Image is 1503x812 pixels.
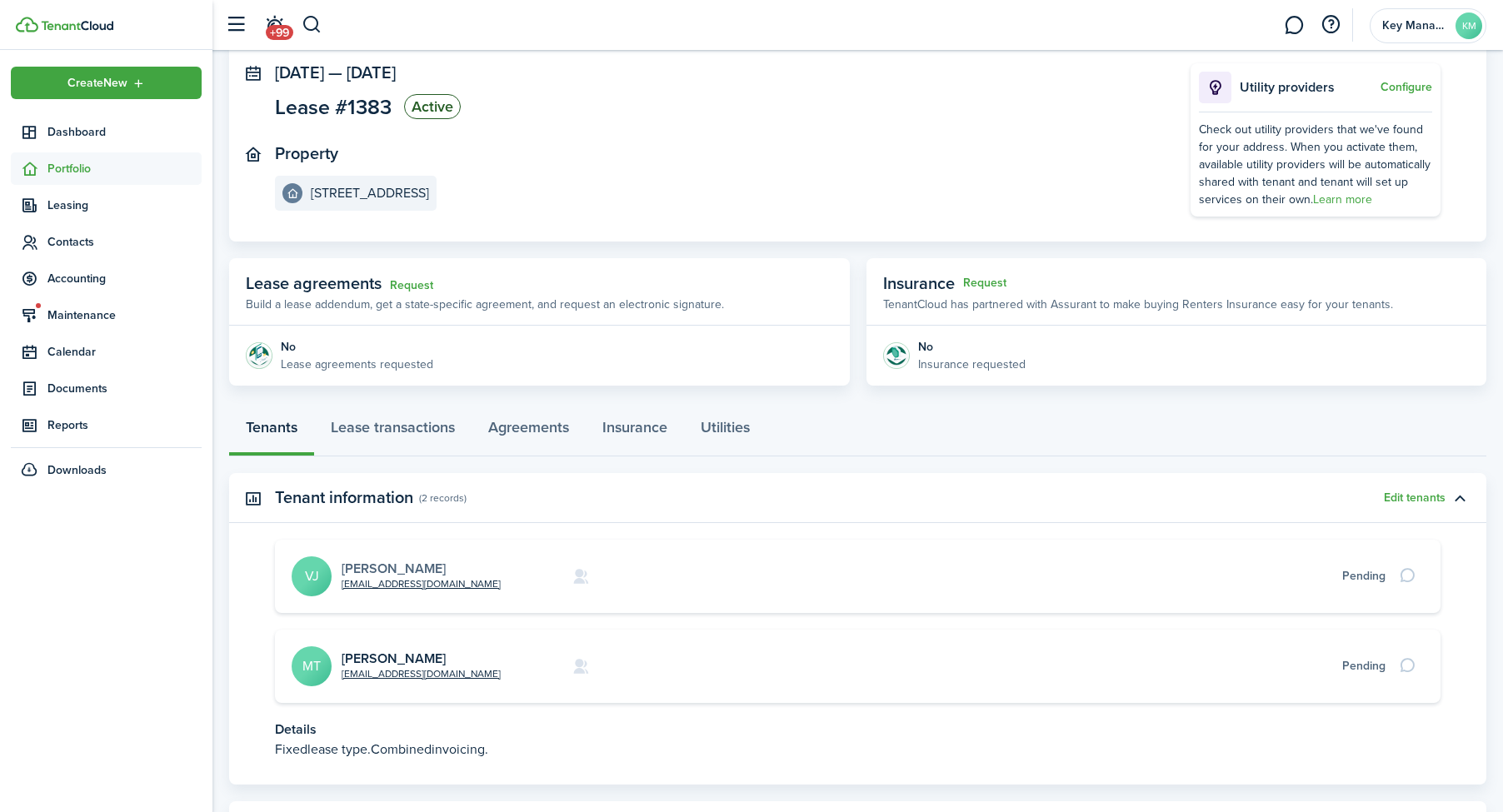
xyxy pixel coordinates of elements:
p: Insurance requested [918,356,1026,373]
panel-main-title: Property [275,144,338,163]
span: Insurance [883,271,955,296]
span: Dashboard [47,123,202,141]
button: Open menu [11,67,202,99]
span: Maintenance [47,306,202,324]
avatar-text: KM [1456,12,1482,39]
panel-main-body: Toggle accordion [229,540,1486,785]
p: Utility providers [1240,77,1376,97]
a: Reports [11,409,202,441]
button: Open resource center [1316,11,1345,39]
a: Request [390,279,433,292]
span: Calendar [47,343,202,361]
a: Notifications [258,4,290,47]
span: — [328,60,342,85]
p: TenantCloud has partnered with Assurant to make buying Renters Insurance easy for your tenants. [883,296,1393,313]
div: Check out utility providers that we've found for your address. When you activate them, available ... [1199,121,1432,208]
p: Details [275,720,1441,740]
button: Edit tenants [1384,491,1446,505]
a: [EMAIL_ADDRESS][DOMAIN_NAME] [342,666,501,681]
panel-main-title: Tenant information [275,488,413,507]
avatar-text: VJ [292,556,332,596]
span: Documents [47,380,202,397]
span: Lease #1383 [275,97,392,117]
span: +99 [266,25,293,40]
a: Messaging [1278,4,1310,47]
avatar-text: MT [292,646,332,686]
div: No [918,338,1026,356]
a: Learn more [1313,191,1372,208]
img: TenantCloud [16,17,38,32]
p: Lease agreements requested [281,356,433,373]
span: Contacts [47,233,202,251]
a: Insurance [586,406,684,456]
span: Accounting [47,270,202,287]
div: No [281,338,433,356]
status: Active [404,94,461,119]
span: Key Management [1382,20,1449,32]
span: invoicing. [432,740,488,759]
button: Configure [1381,81,1432,94]
a: [EMAIL_ADDRESS][DOMAIN_NAME] [342,576,501,591]
button: Toggle accordion [1446,484,1474,512]
a: Agreements [472,406,586,456]
img: Agreement e-sign [246,342,272,369]
span: [DATE] [275,60,324,85]
a: [PERSON_NAME] [342,649,446,668]
img: TenantCloud [41,21,113,31]
p: Build a lease addendum, get a state-specific agreement, and request an electronic signature. [246,296,724,313]
span: lease type. [307,740,371,759]
span: Lease agreements [246,271,382,296]
e-details-info-title: [STREET_ADDRESS] [311,186,429,201]
a: Dashboard [11,116,202,148]
span: Downloads [47,461,107,479]
span: [DATE] [347,60,396,85]
span: Reports [47,416,202,434]
button: Open sidebar [220,9,252,41]
a: Lease transactions [314,406,472,456]
p: Fixed Combined [275,740,1441,760]
span: Portfolio [47,160,202,177]
div: Pending [1342,567,1386,585]
button: Search [302,11,322,39]
span: Create New [67,77,127,89]
a: [PERSON_NAME] [342,559,446,578]
div: Pending [1342,657,1386,675]
a: Utilities [684,406,766,456]
button: Request [963,276,1006,290]
img: Insurance protection [883,342,910,369]
span: Leasing [47,197,202,214]
panel-main-subtitle: (2 records) [419,491,467,506]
